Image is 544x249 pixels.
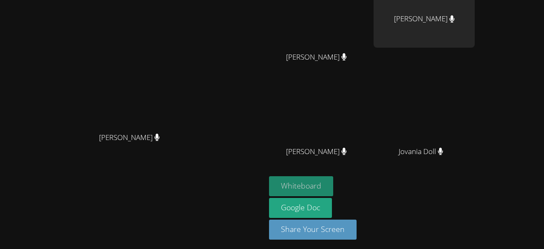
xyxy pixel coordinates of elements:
[399,146,443,158] span: Jovania Doll
[269,220,357,240] button: Share Your Screen
[99,132,160,144] span: [PERSON_NAME]
[269,198,332,218] a: Google Doc
[286,51,347,63] span: [PERSON_NAME]
[269,176,333,196] button: Whiteboard
[286,146,347,158] span: [PERSON_NAME]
